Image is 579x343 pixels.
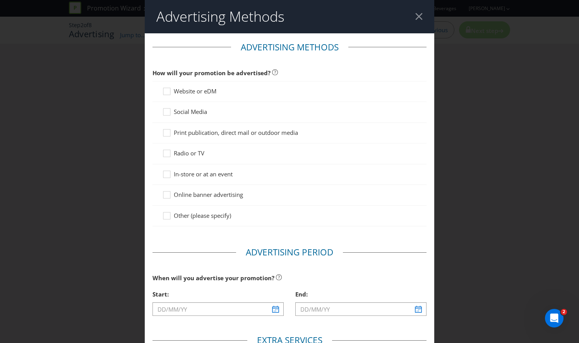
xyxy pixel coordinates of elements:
div: End: [295,286,427,302]
input: DD/MM/YY [152,302,284,316]
span: 2 [561,309,567,315]
legend: Advertising Methods [231,41,348,53]
h2: Advertising Methods [156,9,284,24]
span: How will your promotion be advertised? [152,69,271,77]
iframe: Intercom live chat [545,309,564,327]
span: Print publication, direct mail or outdoor media [174,129,298,136]
legend: Advertising Period [236,246,343,259]
input: DD/MM/YY [295,302,427,316]
span: Website or eDM [174,87,216,95]
span: Radio or TV [174,149,204,157]
span: When will you advertise your promotion? [152,274,274,282]
span: Online banner advertising [174,191,243,198]
span: Social Media [174,108,207,115]
span: Other (please specify) [174,212,231,219]
div: Start: [152,286,284,302]
span: In-store or at an event [174,170,233,178]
